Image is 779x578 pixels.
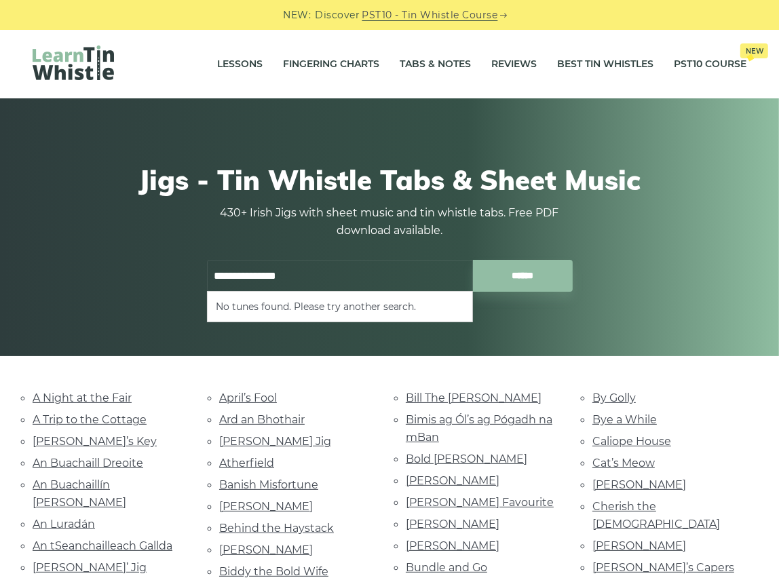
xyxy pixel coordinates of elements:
a: April’s Fool [219,391,277,404]
a: [PERSON_NAME] [406,539,499,552]
a: [PERSON_NAME]’s Key [33,435,157,448]
a: [PERSON_NAME] Favourite [406,496,554,509]
a: Biddy the Bold Wife [219,565,328,578]
a: PST10 CourseNew [674,47,746,81]
a: A Night at the Fair [33,391,132,404]
a: A Trip to the Cottage [33,413,147,426]
p: 430+ Irish Jigs with sheet music and tin whistle tabs. Free PDF download available. [206,204,573,239]
a: Bimis ag Ól’s ag Pógadh na mBan [406,413,552,444]
a: [PERSON_NAME] [219,543,313,556]
a: Best Tin Whistles [557,47,653,81]
a: Ard an Bhothair [219,413,305,426]
a: An Buachaill Dreoite [33,457,143,469]
a: An Luradán [33,518,95,531]
a: By Golly [592,391,636,404]
a: Fingering Charts [283,47,379,81]
a: An Buachaillín [PERSON_NAME] [33,478,126,509]
a: [PERSON_NAME] Jig [219,435,331,448]
h1: Jigs - Tin Whistle Tabs & Sheet Music [39,163,740,196]
a: [PERSON_NAME] [406,518,499,531]
a: [PERSON_NAME]’s Capers [592,561,734,574]
a: [PERSON_NAME] [592,478,686,491]
a: An tSeanchailleach Gallda [33,539,172,552]
span: New [740,43,768,58]
img: LearnTinWhistle.com [33,45,114,80]
a: [PERSON_NAME] [406,474,499,487]
a: Behind the Haystack [219,522,334,535]
li: No tunes found. Please try another search. [216,298,464,315]
a: Bundle and Go [406,561,487,574]
a: Caliope House [592,435,671,448]
a: Cherish the [DEMOGRAPHIC_DATA] [592,500,720,531]
a: Bold [PERSON_NAME] [406,452,527,465]
a: [PERSON_NAME] [592,539,686,552]
a: Bye a While [592,413,657,426]
a: [PERSON_NAME] [219,500,313,513]
a: Banish Misfortune [219,478,318,491]
a: Lessons [217,47,263,81]
a: Tabs & Notes [400,47,471,81]
a: Atherfield [219,457,274,469]
a: Cat’s Meow [592,457,655,469]
a: Bill The [PERSON_NAME] [406,391,541,404]
a: Reviews [491,47,537,81]
a: [PERSON_NAME]’ Jig [33,561,147,574]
